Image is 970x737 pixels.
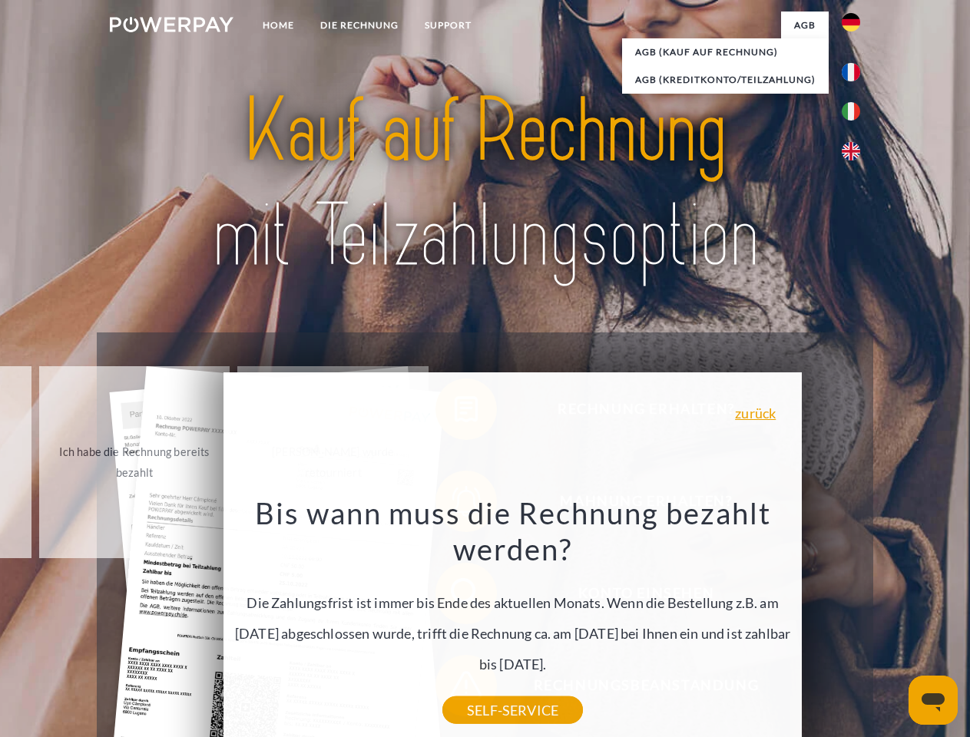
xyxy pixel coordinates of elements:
a: SELF-SERVICE [442,696,583,724]
a: SUPPORT [412,12,485,39]
div: Die Zahlungsfrist ist immer bis Ende des aktuellen Monats. Wenn die Bestellung z.B. am [DATE] abg... [233,494,793,710]
img: fr [842,63,860,81]
img: de [842,13,860,31]
a: AGB (Kauf auf Rechnung) [622,38,829,66]
img: it [842,102,860,121]
a: zurück [735,406,776,420]
a: Home [250,12,307,39]
img: title-powerpay_de.svg [147,74,823,294]
a: DIE RECHNUNG [307,12,412,39]
a: agb [781,12,829,39]
img: logo-powerpay-white.svg [110,17,233,32]
a: AGB (Kreditkonto/Teilzahlung) [622,66,829,94]
h3: Bis wann muss die Rechnung bezahlt werden? [233,494,793,568]
img: en [842,142,860,160]
iframe: Schaltfläche zum Öffnen des Messaging-Fensters [909,676,958,725]
div: Ich habe die Rechnung bereits bezahlt [48,441,221,483]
